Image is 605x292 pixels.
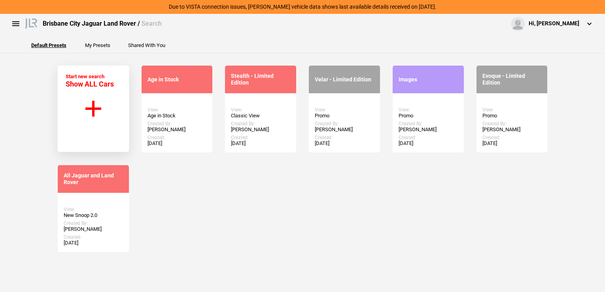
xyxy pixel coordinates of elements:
[147,126,207,133] div: [PERSON_NAME]
[64,234,123,240] div: Created:
[231,140,290,147] div: [DATE]
[315,76,374,83] div: Velar - Limited Edition
[147,140,207,147] div: [DATE]
[147,76,207,83] div: Age in Stock
[231,73,290,86] div: Stealth - Limited Edition
[231,135,290,140] div: Created:
[231,126,290,133] div: [PERSON_NAME]
[399,121,458,126] div: Created By:
[31,43,66,48] button: Default Presets
[399,76,458,83] div: Images
[64,226,123,232] div: [PERSON_NAME]
[315,113,374,119] div: Promo
[482,113,542,119] div: Promo
[147,107,207,113] div: View:
[57,65,129,152] button: Start new search Show ALL Cars
[399,140,458,147] div: [DATE]
[43,19,162,28] div: Brisbane City Jaguar Land Rover /
[66,73,114,88] div: Start new search
[315,107,374,113] div: View:
[147,113,207,119] div: Age in Stock
[64,220,123,226] div: Created By:
[315,140,374,147] div: [DATE]
[482,107,542,113] div: View:
[128,43,165,48] button: Shared With You
[64,172,123,186] div: All Jaguar and Land Rover
[64,207,123,212] div: View:
[147,135,207,140] div: Created:
[315,121,374,126] div: Created By:
[482,126,542,133] div: [PERSON_NAME]
[315,126,374,133] div: [PERSON_NAME]
[399,135,458,140] div: Created:
[399,107,458,113] div: View:
[482,73,542,86] div: Evoque - Limited Edition
[482,140,542,147] div: [DATE]
[529,20,579,28] div: Hi, [PERSON_NAME]
[24,17,39,29] img: landrover.png
[64,240,123,246] div: [DATE]
[482,121,542,126] div: Created By:
[315,135,374,140] div: Created:
[231,121,290,126] div: Created By:
[64,212,123,219] div: New Snoop 2.0
[482,135,542,140] div: Created:
[231,107,290,113] div: View:
[231,113,290,119] div: Classic View
[399,126,458,133] div: [PERSON_NAME]
[147,121,207,126] div: Created By:
[66,80,114,88] span: Show ALL Cars
[142,20,162,27] span: Search
[399,113,458,119] div: Promo
[85,43,110,48] button: My Presets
